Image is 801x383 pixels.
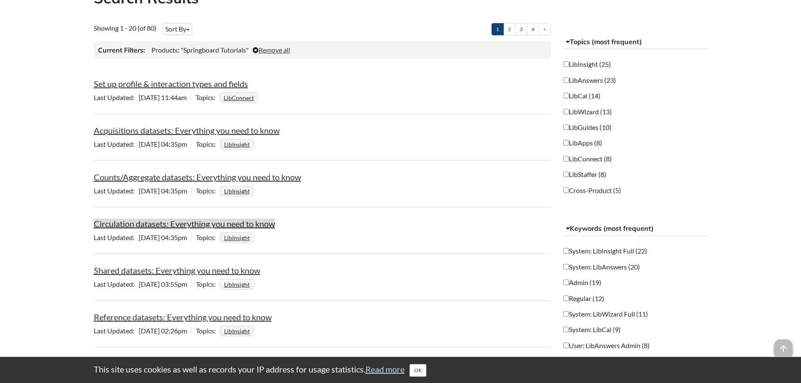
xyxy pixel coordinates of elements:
button: Sort By [163,23,192,35]
input: LibAnswers (23) [563,77,569,83]
input: LibWizard (13) [563,109,569,114]
a: Circulation datasets: Everything you need to know [94,219,275,229]
button: Keywords (most frequent) [563,221,708,236]
label: Cross-Product (5) [563,186,621,195]
input: System: LibAnswers (20) [563,264,569,269]
label: LibCal (14) [563,91,600,100]
label: System: LibAnswers (20) [563,262,640,272]
a: Reference datasets: Everything you need to know [94,312,272,322]
a: > [539,23,551,35]
label: System: LibInsight Full (22) [563,246,647,256]
input: System: LibCal (9) [563,327,569,332]
span: Last Updated [94,327,139,335]
h3: Current Filters [98,45,145,55]
ul: Topics [220,280,256,288]
span: Showing 1 - 20 (of 80) [94,24,156,32]
button: Close [410,364,426,377]
span: Last Updated [94,140,139,148]
a: Remove all [253,46,290,54]
a: 2 [503,23,515,35]
button: Topics (most frequent) [563,34,708,50]
a: Set up profile & interaction types and fields [94,79,248,89]
input: LibStaffer (8) [563,172,569,177]
span: Last Updated [94,233,139,241]
input: LibGuides (10) [563,124,569,130]
a: arrow_upward [774,340,793,350]
label: LibStaffer (8) [563,170,606,179]
ul: Pagination of search results [492,23,551,35]
label: LibConnect (8) [563,154,612,164]
input: Regular (12) [563,296,569,301]
a: LibInsight [223,325,251,337]
a: LibInsight [223,138,251,151]
a: Read more [365,364,404,374]
span: arrow_upward [774,339,793,358]
span: Topics [196,187,220,195]
span: [DATE] 03:55pm [94,280,191,288]
a: Acquisitions datasets: Everything you need to know [94,125,280,135]
span: Last Updated [94,280,139,288]
label: LibAnswers (23) [563,76,616,85]
div: This site uses cookies as well as records your IP address for usage statistics. [85,363,716,377]
a: 3 [515,23,527,35]
a: LibConnect [222,92,255,104]
label: LibInsight (25) [563,60,611,69]
label: LibWizard (13) [563,107,612,116]
a: LibInsight [223,185,251,197]
label: User: LibAnswers Admin (8) [563,341,650,350]
label: LibGuides (10) [563,123,611,132]
a: LibInsight [223,232,251,244]
input: LibCal (14) [563,93,569,98]
span: Topics [196,327,220,335]
ul: Topics [219,93,260,101]
label: System: LibCal (9) [563,325,621,334]
span: [DATE] 02:26pm [94,327,191,335]
input: Cross-Product (5) [563,188,569,193]
input: System: LibInsight Full (22) [563,248,569,254]
ul: Topics [220,140,256,148]
input: System: LibWizard Full (11) [563,311,569,317]
span: Topics [196,93,219,101]
label: Admin (19) [563,278,601,287]
input: User: LibAnswers Admin (8) [563,343,569,348]
label: Regular (12) [563,294,604,303]
span: [DATE] 04:35pm [94,187,191,195]
label: System: LibWizard Full (11) [563,309,648,319]
ul: Topics [220,327,256,335]
a: 1 [492,23,504,35]
span: [DATE] 04:35pm [94,140,191,148]
span: [DATE] 11:44am [94,93,191,101]
ul: Topics [220,187,256,195]
a: 4 [527,23,539,35]
span: Topics [196,233,220,241]
span: Last Updated [94,93,139,101]
span: Topics [196,280,220,288]
span: [DATE] 04:35pm [94,233,191,241]
input: LibApps (8) [563,140,569,145]
span: "Springboard Tutorials" [181,46,248,54]
a: Counts/Aggregate datasets: Everything you need to know [94,172,301,182]
span: Last Updated [94,187,139,195]
input: Admin (19) [563,280,569,285]
ul: Topics [220,233,256,241]
a: LibInsight [223,278,251,291]
label: LibApps (8) [563,138,602,148]
span: Topics [196,140,220,148]
input: LibInsight (25) [563,61,569,67]
input: LibConnect (8) [563,156,569,161]
span: Products: [151,46,180,54]
a: Shared datasets: Everything you need to know [94,265,260,275]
